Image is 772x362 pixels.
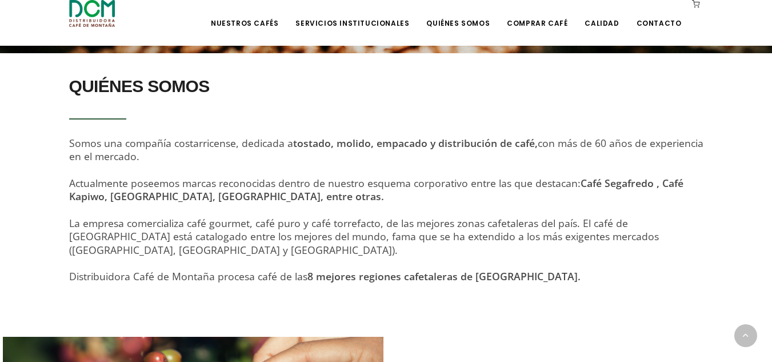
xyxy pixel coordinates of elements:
[69,269,581,283] span: Distribuidora Café de Montaña procesa café de las
[500,1,574,28] a: Comprar Café
[69,136,703,163] span: Somos una compañía costarricense, dedicada a con más de 60 años de experiencia en el mercado.
[69,176,683,203] span: Actualmente poseemos marcas reconocidas dentro de nuestro esquema corporativo entre las que desta...
[293,136,538,150] strong: tostado, molido, empacado y distribución de café,
[307,269,581,283] strong: 8 mejores regiones cafetaleras de [GEOGRAPHIC_DATA].
[69,176,683,203] strong: Café Segafredo , Café Kapiwo, [GEOGRAPHIC_DATA], [GEOGRAPHIC_DATA], entre otras.
[289,1,416,28] a: Servicios Institucionales
[69,70,703,102] h2: QUIÉNES SOMOS
[578,1,626,28] a: Calidad
[204,1,285,28] a: Nuestros Cafés
[630,1,689,28] a: Contacto
[69,216,659,257] span: La empresa comercializa café gourmet, café puro y café torrefacto, de las mejores zonas cafetaler...
[419,1,497,28] a: Quiénes Somos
